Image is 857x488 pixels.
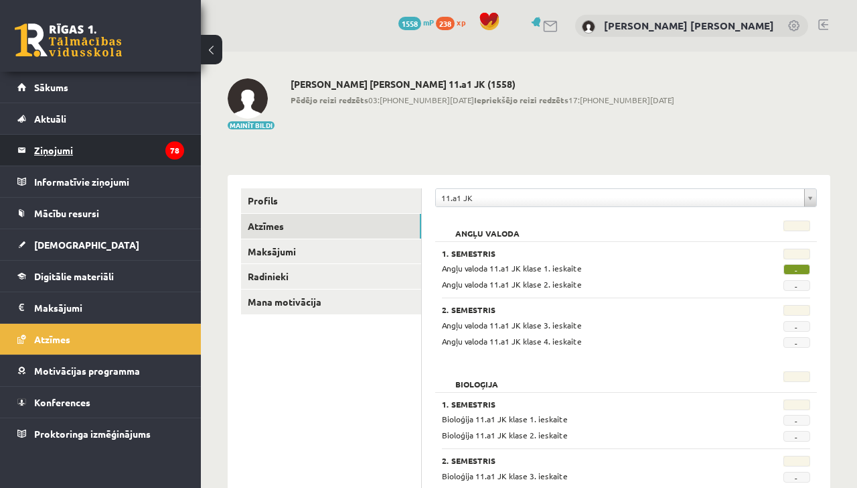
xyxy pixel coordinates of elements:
[442,336,582,347] span: Angļu valoda 11.a1 JK klase 4. ieskaite
[34,428,151,440] span: Proktoringa izmēģinājums
[228,78,268,119] img: Paula Marija Grinberga
[165,141,184,160] i: 78
[442,430,568,440] span: Bioloģija 11.a1 JK klase 2. ieskaite
[291,94,674,106] span: 03:[PHONE_NUMBER][DATE] 17:[PHONE_NUMBER][DATE]
[34,333,70,345] span: Atzīmes
[17,292,184,323] a: Maksājumi
[17,229,184,260] a: [DEMOGRAPHIC_DATA]
[604,19,774,32] a: [PERSON_NAME] [PERSON_NAME]
[15,23,122,57] a: Rīgas 1. Tālmācības vidusskola
[17,387,184,418] a: Konferences
[241,239,421,264] a: Maksājumi
[783,321,810,332] span: -
[241,264,421,289] a: Radinieki
[783,264,810,275] span: -
[783,280,810,291] span: -
[442,305,745,314] h3: 2. Semestris
[398,17,421,30] span: 1558
[442,320,582,330] span: Angļu valoda 11.a1 JK klase 3. ieskaite
[17,418,184,449] a: Proktoringa izmēģinājums
[442,263,582,273] span: Angļu valoda 11.a1 JK klase 1. ieskaite
[783,415,810,426] span: -
[34,270,114,282] span: Digitālie materiāli
[436,189,816,206] a: 11.a1 JK
[291,95,368,105] b: Pēdējo reizi redzēts
[17,198,184,229] a: Mācību resursi
[442,279,582,290] span: Angļu valoda 11.a1 JK klase 2. ieskaite
[442,371,512,385] h2: Bioloģija
[17,166,184,197] a: Informatīvie ziņojumi
[34,365,140,377] span: Motivācijas programma
[34,166,184,197] legend: Informatīvie ziņojumi
[442,400,745,409] h3: 1. Semestris
[34,207,99,219] span: Mācību resursi
[34,135,184,166] legend: Ziņojumi
[442,249,745,258] h3: 1. Semestris
[457,17,465,27] span: xp
[34,239,139,251] span: [DEMOGRAPHIC_DATA]
[436,17,455,30] span: 238
[291,78,674,90] h2: [PERSON_NAME] [PERSON_NAME] 11.a1 JK (1558)
[783,472,810,483] span: -
[398,17,434,27] a: 1558 mP
[783,431,810,442] span: -
[241,188,421,213] a: Profils
[34,81,68,93] span: Sākums
[17,103,184,134] a: Aktuāli
[241,290,421,314] a: Mana motivācija
[442,221,533,234] h2: Angļu valoda
[34,113,66,125] span: Aktuāli
[34,396,90,408] span: Konferences
[228,121,275,129] button: Mainīt bildi
[34,292,184,323] legend: Maksājumi
[17,261,184,292] a: Digitālie materiāli
[783,337,810,348] span: -
[442,456,745,465] h3: 2. Semestris
[582,20,595,34] img: Paula Marija Grinberga
[17,324,184,355] a: Atzīmes
[241,214,421,239] a: Atzīmes
[423,17,434,27] span: mP
[17,135,184,166] a: Ziņojumi78
[441,189,799,206] span: 11.a1 JK
[442,414,568,424] span: Bioloģija 11.a1 JK klase 1. ieskaite
[17,72,184,103] a: Sākums
[442,471,568,481] span: Bioloģija 11.a1 JK klase 3. ieskaite
[17,355,184,386] a: Motivācijas programma
[474,95,568,105] b: Iepriekšējo reizi redzēts
[436,17,472,27] a: 238 xp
